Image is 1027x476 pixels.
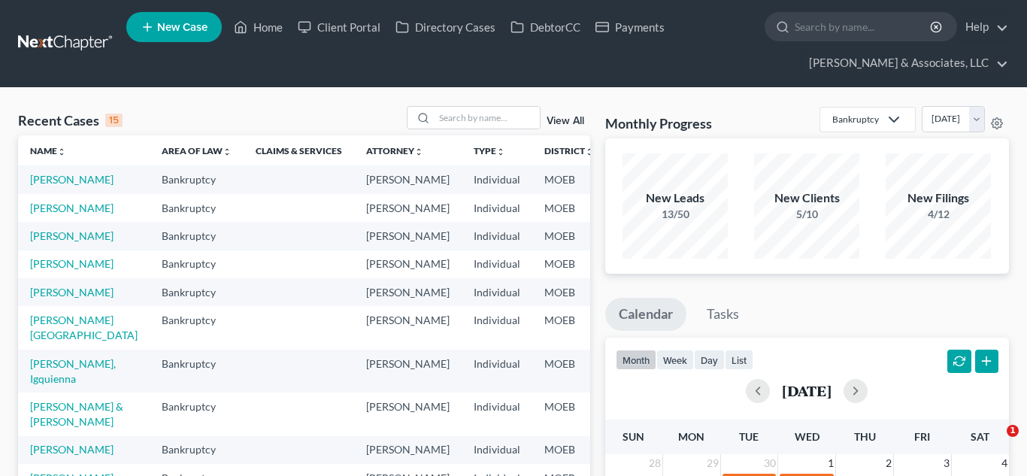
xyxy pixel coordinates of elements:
[30,202,114,214] a: [PERSON_NAME]
[544,145,594,156] a: Districtunfold_more
[1007,425,1019,437] span: 1
[354,350,462,393] td: [PERSON_NAME]
[30,173,114,186] a: [PERSON_NAME]
[354,278,462,306] td: [PERSON_NAME]
[354,194,462,222] td: [PERSON_NAME]
[532,222,606,250] td: MOEB
[414,147,423,156] i: unfold_more
[366,145,423,156] a: Attorneyunfold_more
[150,250,244,278] td: Bankruptcy
[388,14,503,41] a: Directory Cases
[532,306,606,349] td: MOEB
[532,194,606,222] td: MOEB
[462,250,532,278] td: Individual
[462,165,532,193] td: Individual
[754,189,859,207] div: New Clients
[942,454,951,472] span: 3
[57,147,66,156] i: unfold_more
[884,454,893,472] span: 2
[354,222,462,250] td: [PERSON_NAME]
[462,278,532,306] td: Individual
[739,430,759,443] span: Tue
[354,306,462,349] td: [PERSON_NAME]
[150,436,244,464] td: Bankruptcy
[547,116,584,126] a: View All
[854,430,876,443] span: Thu
[826,454,835,472] span: 1
[585,147,594,156] i: unfold_more
[462,222,532,250] td: Individual
[162,145,232,156] a: Area of Lawunfold_more
[976,425,1012,461] iframe: Intercom live chat
[290,14,388,41] a: Client Portal
[532,165,606,193] td: MOEB
[532,250,606,278] td: MOEB
[354,393,462,435] td: [PERSON_NAME]
[694,350,725,370] button: day
[30,314,138,341] a: [PERSON_NAME][GEOGRAPHIC_DATA]
[647,454,662,472] span: 28
[886,189,991,207] div: New Filings
[754,207,859,222] div: 5/10
[150,194,244,222] td: Bankruptcy
[532,436,606,464] td: MOEB
[886,207,991,222] div: 4/12
[958,14,1008,41] a: Help
[150,393,244,435] td: Bankruptcy
[18,111,123,129] div: Recent Cases
[616,350,656,370] button: month
[150,306,244,349] td: Bankruptcy
[588,14,672,41] a: Payments
[105,114,123,127] div: 15
[532,278,606,306] td: MOEB
[223,147,232,156] i: unfold_more
[623,189,728,207] div: New Leads
[623,207,728,222] div: 13/50
[462,306,532,349] td: Individual
[462,194,532,222] td: Individual
[725,350,753,370] button: list
[462,393,532,435] td: Individual
[435,107,540,129] input: Search by name...
[30,145,66,156] a: Nameunfold_more
[678,430,704,443] span: Mon
[832,113,879,126] div: Bankruptcy
[801,50,1008,77] a: [PERSON_NAME] & Associates, LLC
[462,436,532,464] td: Individual
[462,350,532,393] td: Individual
[782,383,832,399] h2: [DATE]
[656,350,694,370] button: week
[705,454,720,472] span: 29
[30,286,114,299] a: [PERSON_NAME]
[914,430,930,443] span: Fri
[244,135,354,165] th: Claims & Services
[605,298,686,331] a: Calendar
[971,430,989,443] span: Sat
[503,14,588,41] a: DebtorCC
[623,430,644,443] span: Sun
[1000,454,1009,472] span: 4
[30,229,114,242] a: [PERSON_NAME]
[157,22,208,33] span: New Case
[150,222,244,250] td: Bankruptcy
[532,393,606,435] td: MOEB
[795,430,819,443] span: Wed
[762,454,777,472] span: 30
[496,147,505,156] i: unfold_more
[532,350,606,393] td: MOEB
[30,443,114,456] a: [PERSON_NAME]
[605,114,712,132] h3: Monthly Progress
[354,165,462,193] td: [PERSON_NAME]
[354,250,462,278] td: [PERSON_NAME]
[30,400,123,428] a: [PERSON_NAME] & [PERSON_NAME]
[30,357,116,385] a: [PERSON_NAME], Igquienna
[150,278,244,306] td: Bankruptcy
[693,298,753,331] a: Tasks
[226,14,290,41] a: Home
[150,350,244,393] td: Bankruptcy
[795,13,932,41] input: Search by name...
[150,165,244,193] td: Bankruptcy
[30,257,114,270] a: [PERSON_NAME]
[354,436,462,464] td: [PERSON_NAME]
[474,145,505,156] a: Typeunfold_more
